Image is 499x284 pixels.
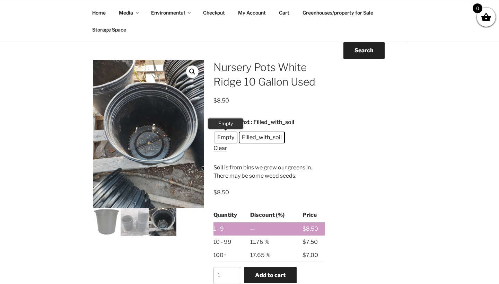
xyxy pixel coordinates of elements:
[303,212,317,218] span: Price
[86,4,413,38] nav: Top Menu
[251,118,294,126] span: : Filled_with_soil
[232,4,272,21] a: My Account
[186,65,199,78] a: View full-screen image gallery
[197,4,231,21] a: Checkout
[213,131,325,144] ul: 10 Gallon Pot
[214,118,249,126] label: 10 Gallon Pot
[473,3,482,13] span: 0
[213,212,237,218] span: Quantity
[213,163,325,180] p: Soil is from bins we grew our greens in. There may be some weed seeds.
[213,145,227,151] a: Clear options
[149,208,176,236] img: Nursery Pots White Ridge 10 Gallon Used - Image 3
[145,4,196,21] a: Environmental
[343,42,385,59] button: Search
[93,208,121,236] img: Nursery Pots White Ridge 10 Gallon Used
[303,252,306,258] span: $
[213,60,325,89] h1: Nursery Pots White Ridge 10 Gallon Used
[213,189,229,196] span: 8.50
[213,267,241,284] input: Product quantity
[303,239,318,245] bdi: 7.50
[86,4,112,21] a: Home
[303,225,306,232] span: $
[213,189,217,196] span: $
[213,225,224,232] span: 1 - 9
[343,26,406,83] aside: Blog Sidebar
[303,225,318,232] bdi: 8.50
[273,4,295,21] a: Cart
[213,239,231,245] span: 10 - 99
[296,4,379,21] a: Greenhouses/property for Sale
[213,97,229,104] span: 8.50
[240,133,283,142] span: Filled_with_soil
[250,252,271,258] span: 17.65 %
[303,239,306,245] span: $
[215,132,237,143] li: Empty
[113,4,144,21] a: Media
[244,267,297,283] button: Add to cart
[86,21,132,38] a: Storage Space
[250,239,270,245] span: 11.76 %
[213,97,217,104] span: $
[250,225,255,232] span: —
[213,252,227,258] span: 100+
[250,212,284,218] span: Discount (%)
[121,208,148,236] img: Nursery Pots White Ridge 10 Gallon Used - Image 2
[239,132,284,143] li: Filled_with_soil
[303,252,318,258] bdi: 7.00
[216,133,236,142] span: Empty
